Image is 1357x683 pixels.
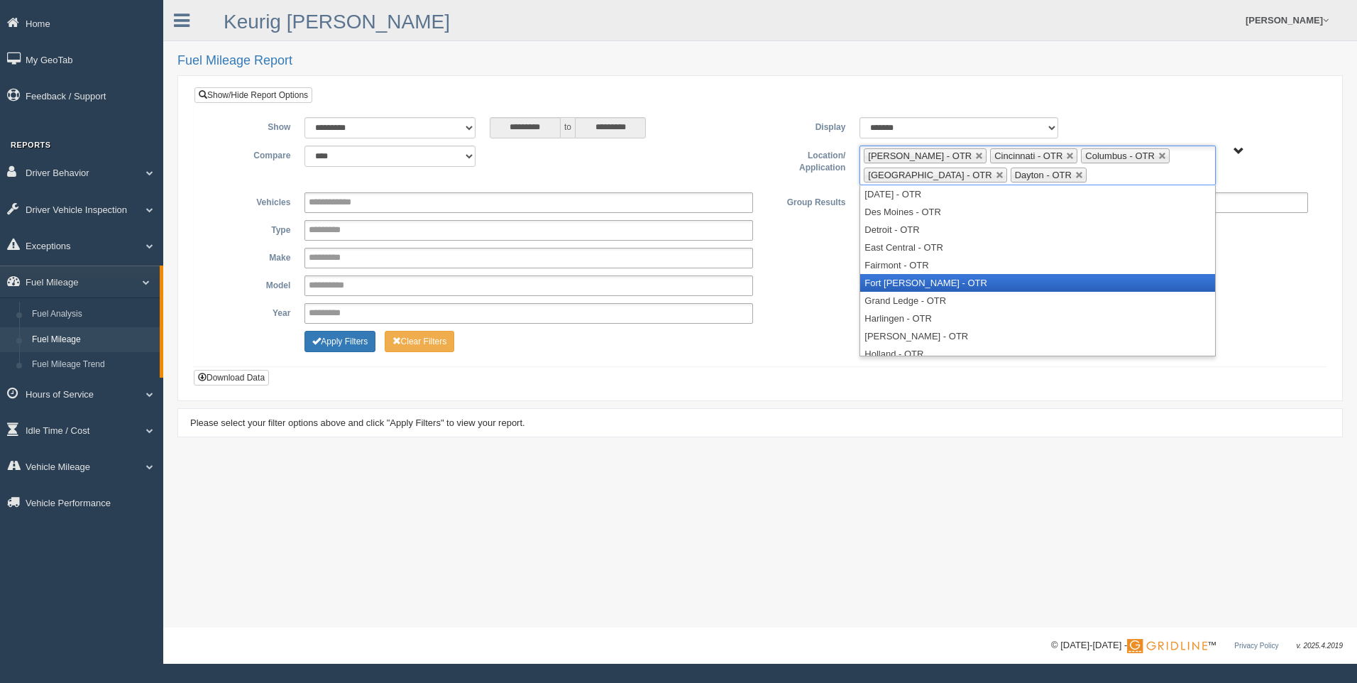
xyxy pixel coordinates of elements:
[1051,638,1343,653] div: © [DATE]-[DATE] - ™
[760,146,852,175] label: Location/ Application
[860,292,1214,310] li: Grand Ledge - OTR
[860,256,1214,274] li: Fairmont - OTR
[760,192,852,209] label: Group Results
[205,146,297,163] label: Compare
[304,331,375,352] button: Change Filter Options
[1297,642,1343,650] span: v. 2025.4.2019
[1085,151,1155,161] span: Columbus - OTR
[561,117,575,138] span: to
[860,274,1214,292] li: Fort [PERSON_NAME] - OTR
[760,117,852,134] label: Display
[860,327,1214,345] li: [PERSON_NAME] - OTR
[860,185,1214,203] li: [DATE] - OTR
[1127,639,1207,653] img: Gridline
[868,170,991,180] span: [GEOGRAPHIC_DATA] - OTR
[26,352,160,378] a: Fuel Mileage Trend
[205,303,297,320] label: Year
[860,203,1214,221] li: Des Moines - OTR
[860,345,1214,363] li: Holland - OTR
[205,117,297,134] label: Show
[205,275,297,293] label: Model
[177,54,1343,68] h2: Fuel Mileage Report
[190,417,525,428] span: Please select your filter options above and click "Apply Filters" to view your report.
[385,331,455,352] button: Change Filter Options
[205,248,297,265] label: Make
[860,310,1214,327] li: Harlingen - OTR
[194,87,312,103] a: Show/Hide Report Options
[205,220,297,237] label: Type
[194,370,269,386] button: Download Data
[224,11,450,33] a: Keurig [PERSON_NAME]
[860,239,1214,256] li: East Central - OTR
[205,192,297,209] label: Vehicles
[26,327,160,353] a: Fuel Mileage
[860,221,1214,239] li: Detroit - OTR
[1234,642,1278,650] a: Privacy Policy
[1015,170,1072,180] span: Dayton - OTR
[994,151,1062,161] span: Cincinnati - OTR
[26,302,160,327] a: Fuel Analysis
[868,151,972,161] span: [PERSON_NAME] - OTR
